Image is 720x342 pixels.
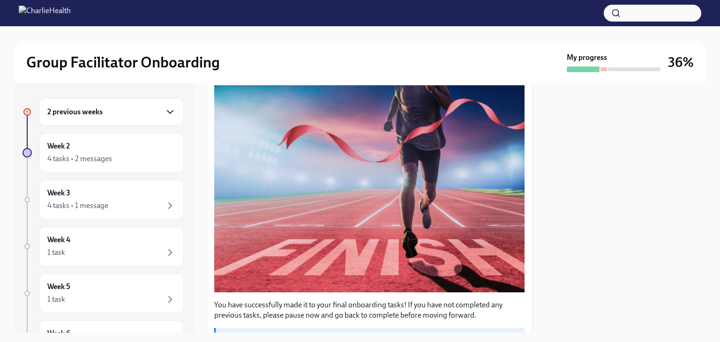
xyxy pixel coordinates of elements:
[22,227,184,266] a: Week 41 task
[47,154,112,164] div: 4 tasks • 2 messages
[47,235,70,245] h6: Week 4
[214,85,525,292] button: Zoom image
[22,274,184,313] a: Week 51 task
[26,53,220,72] h2: Group Facilitator Onboarding
[47,188,70,198] h6: Week 3
[668,54,694,71] h3: 36%
[219,332,521,342] p: UKG Billing: Clock ALL following tasks as Onboarding Training
[22,180,184,219] a: Week 34 tasks • 1 message
[47,201,108,211] div: 4 tasks • 1 message
[567,52,607,63] strong: My progress
[22,133,184,172] a: Week 24 tasks • 2 messages
[47,107,103,117] h6: 2 previous weeks
[47,282,70,292] h6: Week 5
[47,328,70,339] h6: Week 6
[47,141,70,151] h6: Week 2
[47,247,65,258] div: 1 task
[214,300,525,320] p: You have successfully made it to your final onboarding tasks! If you have not completed any previ...
[47,294,65,305] div: 1 task
[19,6,71,21] img: CharlieHealth
[39,98,184,126] div: 2 previous weeks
